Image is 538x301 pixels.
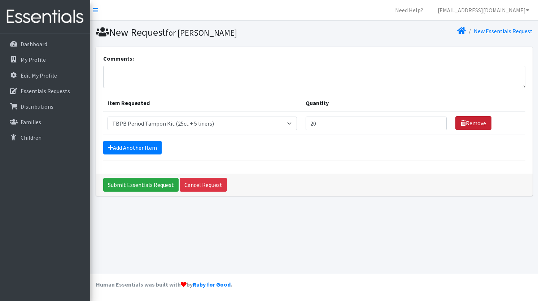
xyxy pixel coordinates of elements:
[96,281,232,288] strong: Human Essentials was built with by .
[432,3,535,17] a: [EMAIL_ADDRESS][DOMAIN_NAME]
[21,118,41,126] p: Families
[21,56,46,63] p: My Profile
[103,94,301,112] th: Item Requested
[21,72,57,79] p: Edit My Profile
[21,134,41,141] p: Children
[21,40,47,48] p: Dashboard
[3,5,87,29] img: HumanEssentials
[21,103,53,110] p: Distributions
[3,84,87,98] a: Essentials Requests
[193,281,231,288] a: Ruby for Good
[103,54,134,63] label: Comments:
[103,178,179,192] input: Submit Essentials Request
[3,68,87,83] a: Edit My Profile
[3,37,87,51] a: Dashboard
[3,130,87,145] a: Children
[3,115,87,129] a: Families
[455,116,491,130] a: Remove
[180,178,227,192] a: Cancel Request
[103,141,162,154] a: Add Another Item
[301,94,451,112] th: Quantity
[3,99,87,114] a: Distributions
[474,27,533,35] a: New Essentials Request
[96,26,312,39] h1: New Request
[166,27,237,38] small: for [PERSON_NAME]
[3,52,87,67] a: My Profile
[389,3,429,17] a: Need Help?
[21,87,70,95] p: Essentials Requests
